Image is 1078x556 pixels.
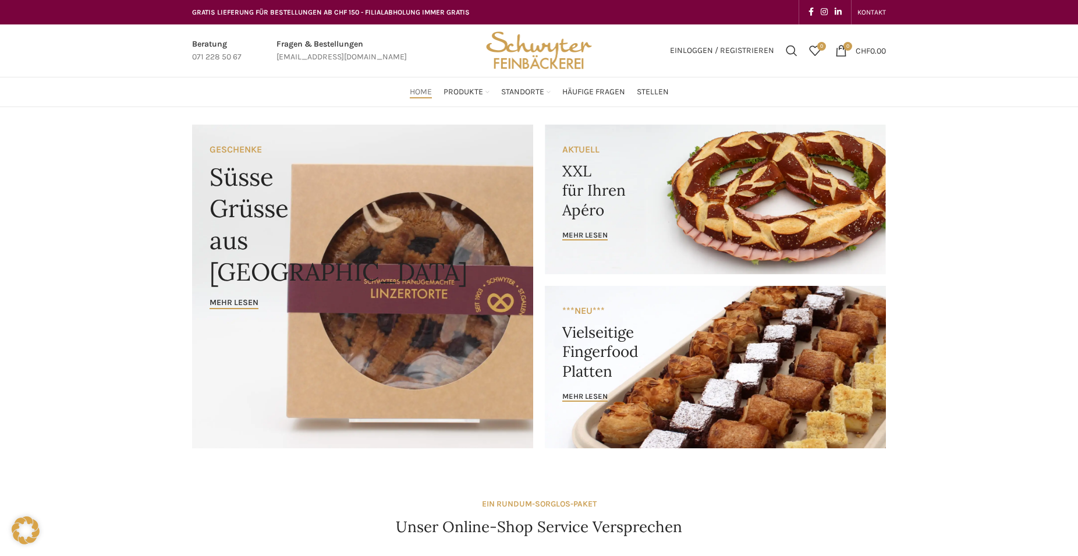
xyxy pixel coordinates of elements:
[664,39,780,62] a: Einloggen / Registrieren
[562,80,625,104] a: Häufige Fragen
[780,39,803,62] a: Suchen
[545,286,886,448] a: Banner link
[482,499,597,509] strong: EIN RUNDUM-SORGLOS-PAKET
[396,516,682,537] h4: Unser Online-Shop Service Versprechen
[501,80,551,104] a: Standorte
[805,4,817,20] a: Facebook social link
[803,39,827,62] a: 0
[637,80,669,104] a: Stellen
[857,1,886,24] a: KONTAKT
[444,87,483,98] span: Produkte
[501,87,544,98] span: Standorte
[803,39,827,62] div: Meine Wunschliste
[829,39,892,62] a: 0 CHF0.00
[670,47,774,55] span: Einloggen / Registrieren
[410,87,432,98] span: Home
[545,125,886,274] a: Banner link
[276,38,407,64] a: Infobox link
[562,87,625,98] span: Häufige Fragen
[482,24,596,77] img: Bäckerei Schwyter
[192,38,242,64] a: Infobox link
[637,87,669,98] span: Stellen
[831,4,845,20] a: Linkedin social link
[444,80,490,104] a: Produkte
[817,4,831,20] a: Instagram social link
[192,125,533,448] a: Banner link
[856,45,870,55] span: CHF
[843,42,852,51] span: 0
[410,80,432,104] a: Home
[186,80,892,104] div: Main navigation
[817,42,826,51] span: 0
[482,45,596,55] a: Site logo
[857,8,886,16] span: KONTAKT
[856,45,886,55] bdi: 0.00
[192,8,470,16] span: GRATIS LIEFERUNG FÜR BESTELLUNGEN AB CHF 150 - FILIALABHOLUNG IMMER GRATIS
[852,1,892,24] div: Secondary navigation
